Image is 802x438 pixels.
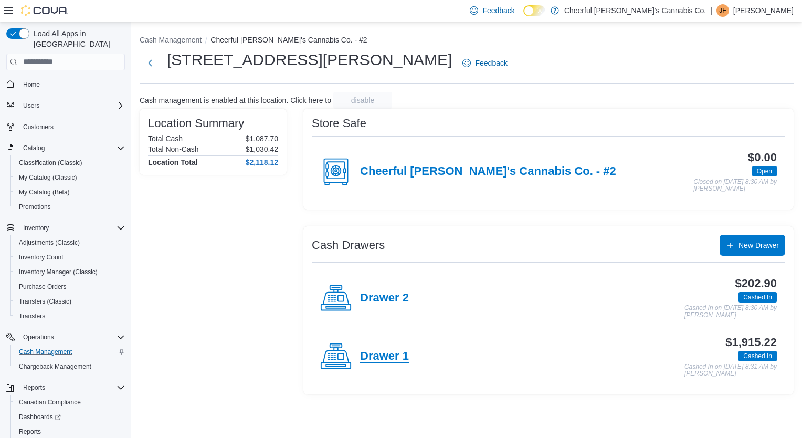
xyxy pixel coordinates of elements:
[720,235,785,256] button: New Drawer
[10,250,129,265] button: Inventory Count
[15,346,76,358] a: Cash Management
[140,53,161,74] button: Next
[15,396,85,409] a: Canadian Compliance
[246,134,278,143] p: $1,087.70
[10,395,129,410] button: Canadian Compliance
[15,186,125,199] span: My Catalog (Beta)
[19,121,58,133] a: Customers
[15,157,87,169] a: Classification (Classic)
[19,142,49,154] button: Catalog
[15,251,68,264] a: Inventory Count
[148,145,199,153] h6: Total Non-Cash
[19,78,125,91] span: Home
[10,200,129,214] button: Promotions
[210,36,367,44] button: Cheerful [PERSON_NAME]'s Cannabis Co. - #2
[564,4,706,17] p: Cheerful [PERSON_NAME]'s Cannabis Co.
[15,346,125,358] span: Cash Management
[19,398,81,406] span: Canadian Compliance
[743,293,772,302] span: Cashed In
[738,240,779,251] span: New Drawer
[757,166,772,176] span: Open
[738,292,777,303] span: Cashed In
[23,123,54,131] span: Customers
[2,380,129,395] button: Reports
[15,251,125,264] span: Inventory Count
[15,295,76,308] a: Transfers (Classic)
[246,145,278,153] p: $1,030.42
[19,173,77,182] span: My Catalog (Classic)
[19,362,91,371] span: Chargeback Management
[333,92,392,109] button: disable
[15,236,125,249] span: Adjustments (Classic)
[360,165,616,179] h4: Cheerful [PERSON_NAME]'s Cannabis Co. - #2
[19,78,44,91] a: Home
[10,410,129,424] a: Dashboards
[19,159,82,167] span: Classification (Classic)
[19,427,41,436] span: Reports
[312,239,385,252] h3: Cash Drawers
[19,381,125,394] span: Reports
[19,331,125,343] span: Operations
[482,5,514,16] span: Feedback
[140,35,794,47] nav: An example of EuiBreadcrumbs
[148,134,183,143] h6: Total Cash
[19,99,125,112] span: Users
[23,224,49,232] span: Inventory
[733,4,794,17] p: [PERSON_NAME]
[15,425,45,438] a: Reports
[523,16,524,17] span: Dark Mode
[458,53,511,74] a: Feedback
[15,236,84,249] a: Adjustments (Classic)
[15,425,125,438] span: Reports
[360,350,409,363] h4: Drawer 1
[2,98,129,113] button: Users
[19,188,70,196] span: My Catalog (Beta)
[19,99,44,112] button: Users
[725,336,777,349] h3: $1,915.22
[19,331,58,343] button: Operations
[15,201,125,213] span: Promotions
[475,58,507,68] span: Feedback
[2,141,129,155] button: Catalog
[312,117,366,130] h3: Store Safe
[15,186,74,199] a: My Catalog (Beta)
[719,4,726,17] span: JF
[19,413,61,421] span: Dashboards
[2,119,129,134] button: Customers
[752,166,777,176] span: Open
[735,277,777,290] h3: $202.90
[10,345,129,359] button: Cash Management
[19,297,71,306] span: Transfers (Classic)
[15,411,125,423] span: Dashboards
[15,396,125,409] span: Canadian Compliance
[23,80,40,89] span: Home
[15,266,125,278] span: Inventory Manager (Classic)
[684,363,777,378] p: Cashed In on [DATE] 8:31 AM by [PERSON_NAME]
[360,291,409,305] h4: Drawer 2
[19,283,67,291] span: Purchase Orders
[10,279,129,294] button: Purchase Orders
[148,117,244,130] h3: Location Summary
[23,333,54,341] span: Operations
[19,203,51,211] span: Promotions
[684,305,777,319] p: Cashed In on [DATE] 8:30 AM by [PERSON_NAME]
[19,348,72,356] span: Cash Management
[15,157,125,169] span: Classification (Classic)
[19,142,125,154] span: Catalog
[10,155,129,170] button: Classification (Classic)
[15,171,81,184] a: My Catalog (Classic)
[19,253,64,262] span: Inventory Count
[19,381,49,394] button: Reports
[693,179,777,193] p: Closed on [DATE] 8:30 AM by [PERSON_NAME]
[15,201,55,213] a: Promotions
[10,265,129,279] button: Inventory Manager (Classic)
[19,238,80,247] span: Adjustments (Classic)
[23,101,39,110] span: Users
[167,49,452,70] h1: [STREET_ADDRESS][PERSON_NAME]
[10,359,129,374] button: Chargeback Management
[10,235,129,250] button: Adjustments (Classic)
[19,222,53,234] button: Inventory
[23,144,45,152] span: Catalog
[2,221,129,235] button: Inventory
[23,383,45,392] span: Reports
